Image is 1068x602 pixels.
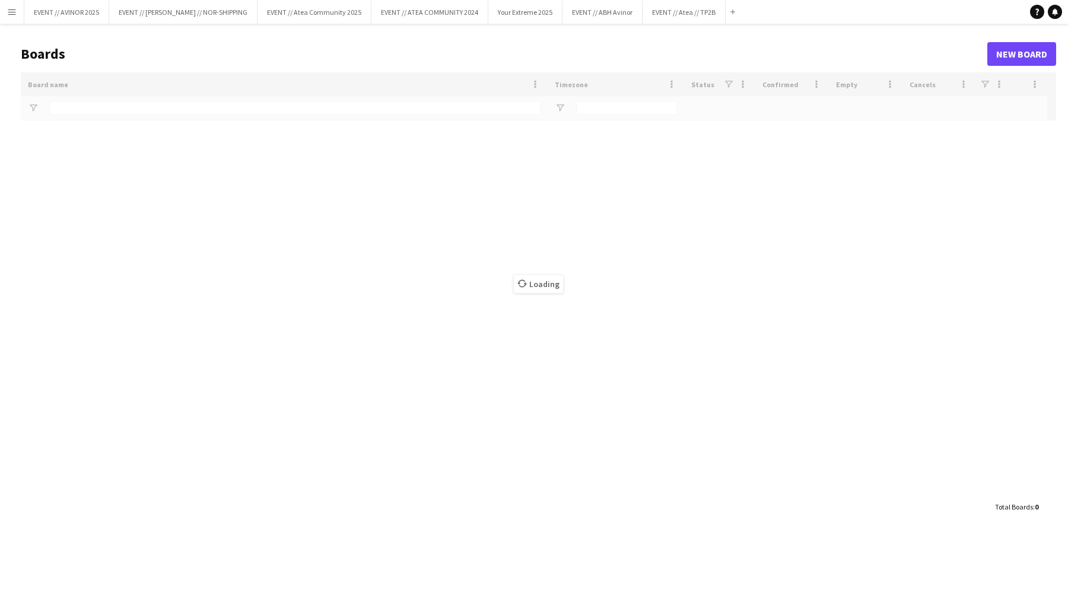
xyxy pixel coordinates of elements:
[995,502,1033,511] span: Total Boards
[514,275,563,293] span: Loading
[21,45,987,63] h1: Boards
[109,1,258,24] button: EVENT // [PERSON_NAME] // NOR-SHIPPING
[643,1,726,24] button: EVENT // Atea // TP2B
[987,42,1056,66] a: New Board
[371,1,488,24] button: EVENT // ATEA COMMUNITY 2024
[1035,502,1038,511] span: 0
[995,495,1038,518] div: :
[24,1,109,24] button: EVENT // AVINOR 2025
[258,1,371,24] button: EVENT // Atea Community 2025
[488,1,562,24] button: Your Extreme 2025
[562,1,643,24] button: EVENT // ABH Avinor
